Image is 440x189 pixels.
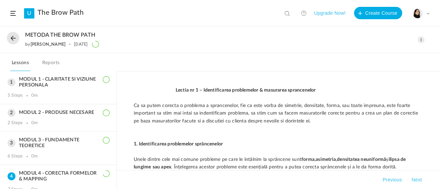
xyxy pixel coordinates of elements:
[8,154,23,159] div: 6 Steps
[410,176,423,184] button: Next
[31,154,38,159] div: 0m
[31,93,38,98] div: 0m
[8,76,109,88] h3: MODUL 1 - CLARITATE SI VIZIUNE PERSONALA
[41,58,61,71] a: Reports
[37,9,84,17] a: The Brow Path
[134,102,423,125] p: Ca sa putem corecta o problema a sprancenelor, fie ca este vorba de simetrie, densitate, forma, s...
[381,176,403,184] button: Previous
[134,156,423,171] p: Unele dintre cele mai comune probleme pe care le întâlnim la sprâncene sunt , , și . Înțelegerea ...
[316,157,336,162] strong: asimetria
[134,157,407,169] strong: lipsa de lungime
[8,120,23,126] div: 2 Steps
[10,58,30,71] a: Lessons
[337,157,386,162] strong: densitatea neuniformă
[31,42,66,47] a: [PERSON_NAME]
[413,9,422,18] img: poza-profil.jpg
[354,7,402,19] button: Create Course
[25,32,95,38] span: METODA THE BROW PATH
[301,157,315,162] strong: forma
[74,42,88,47] div: [DATE]
[8,137,109,149] h3: MODUL 3 - FUNDAMENTE TEORETICE
[24,8,34,19] a: U
[8,110,109,116] h3: MODUL 2 - PRODUSE NECESARE
[176,88,316,93] strong: Lectia nr 1 – Identificarea problemelor & masurarea sprancenelor
[8,170,109,182] h3: MODUL 4 - CORECTIA FORMELOR & MAPPING
[25,42,66,47] div: by
[134,142,223,146] strong: 1. Identificarea problemelor sprâncenelor
[314,7,345,19] button: Upgrade Now!
[153,165,172,169] strong: sau apex
[8,93,23,98] div: 5 Steps
[31,120,38,126] div: 0m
